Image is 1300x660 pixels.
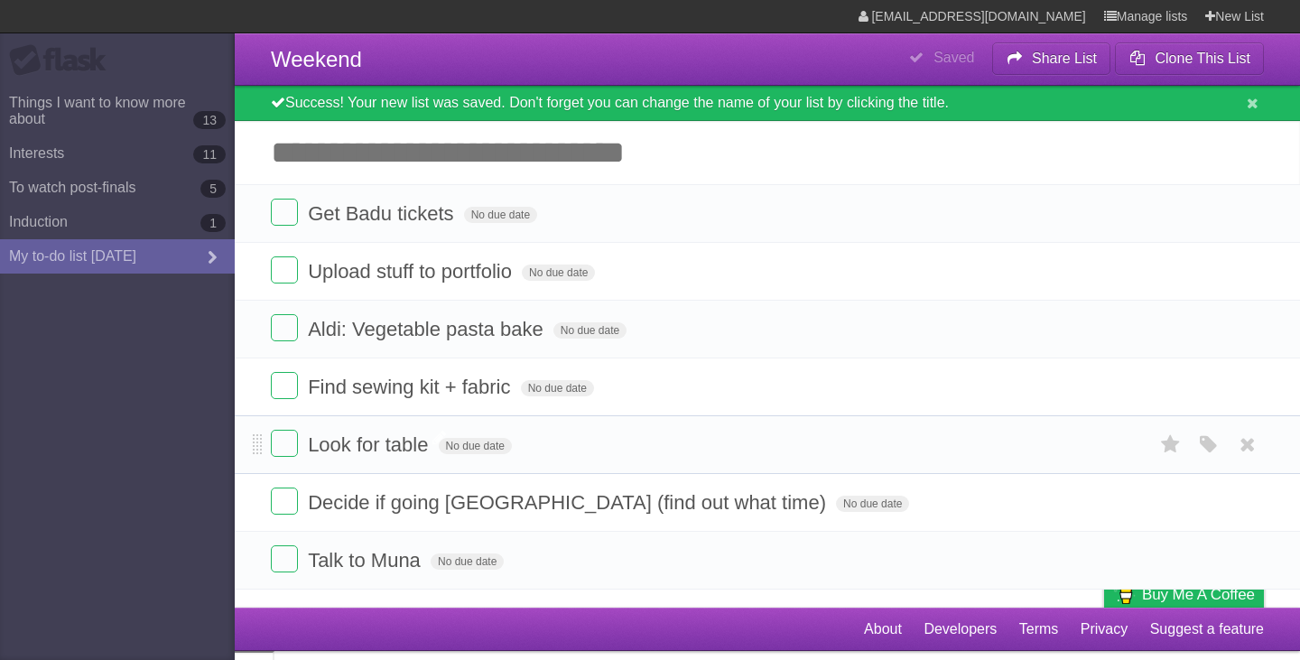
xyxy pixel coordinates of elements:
span: Upload stuff to portfolio [308,260,516,283]
button: Clone This List [1115,42,1264,75]
span: Aldi: Vegetable pasta bake [308,318,548,340]
span: No due date [464,207,537,223]
label: Star task [1154,430,1188,460]
div: Success! Your new list was saved. Don't forget you can change the name of your list by clicking t... [235,86,1300,121]
span: Look for table [308,433,432,456]
div: Outline [7,7,264,23]
b: 13 [193,111,226,129]
span: No due date [431,553,504,570]
div: Flask [9,44,117,77]
span: No due date [439,438,512,454]
b: 5 [200,180,226,198]
span: Talk to Muna [308,549,425,572]
h3: Style [7,57,264,77]
span: Find sewing kit + fabric [308,376,515,398]
b: Saved [933,50,974,65]
a: Buy me a coffee [1104,578,1264,611]
label: Done [271,199,298,226]
b: 1 [200,214,226,232]
span: Weekend [271,47,362,71]
span: No due date [522,265,595,281]
label: Done [271,256,298,284]
span: No due date [553,322,627,339]
a: About [864,612,902,646]
label: Font Size [7,109,62,125]
a: Terms [1019,612,1059,646]
span: No due date [521,380,594,396]
button: Share List [992,42,1111,75]
a: Suggest a feature [1150,612,1264,646]
span: Buy me a coffee [1142,579,1255,610]
a: Back to Top [27,23,97,39]
a: Developers [924,612,997,646]
label: Done [271,372,298,399]
label: Done [271,314,298,341]
label: Done [271,488,298,515]
a: Privacy [1081,612,1128,646]
img: Buy me a coffee [1113,579,1137,609]
span: Get Badu tickets [308,202,458,225]
b: Share List [1032,51,1097,66]
span: No due date [836,496,909,512]
span: Decide if going [GEOGRAPHIC_DATA] (find out what time) [308,491,831,514]
span: 16 px [22,125,51,141]
label: Done [271,545,298,572]
b: 11 [193,145,226,163]
b: Clone This List [1155,51,1250,66]
label: Done [271,430,298,457]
